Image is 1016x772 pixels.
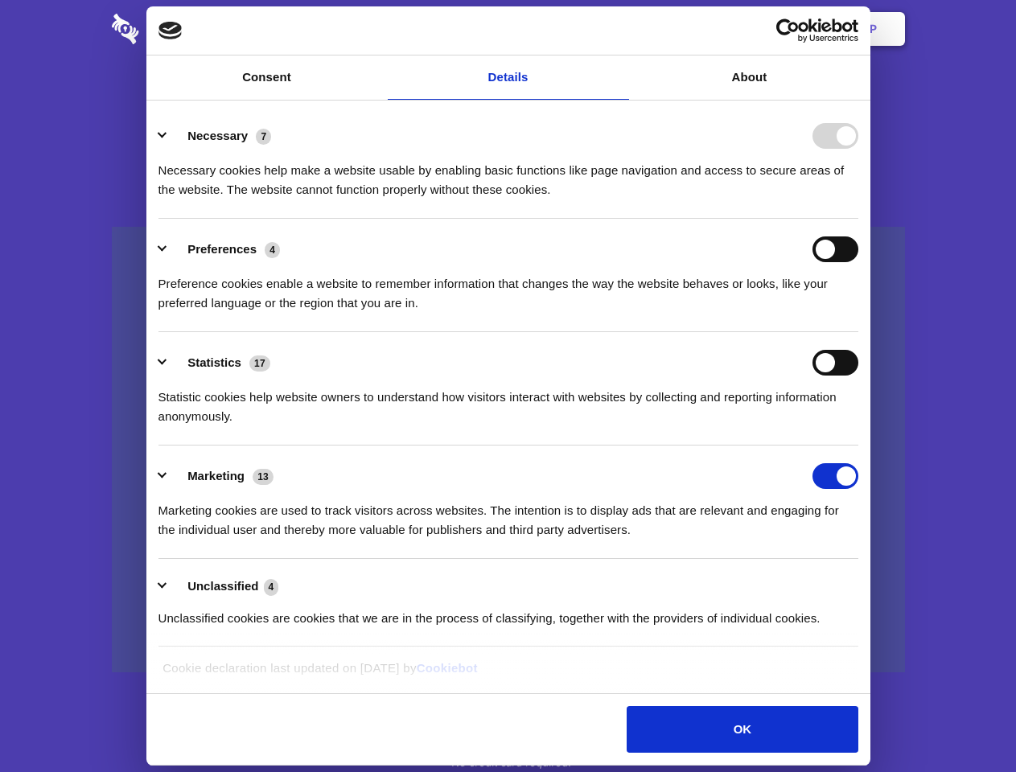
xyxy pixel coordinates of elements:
div: Cookie declaration last updated on [DATE] by [150,659,866,690]
div: Necessary cookies help make a website usable by enabling basic functions like page navigation and... [158,149,858,199]
h1: Eliminate Slack Data Loss. [112,72,905,130]
label: Statistics [187,355,241,369]
label: Marketing [187,469,245,482]
a: Login [730,4,800,54]
button: Unclassified (4) [158,577,289,597]
img: logo-wordmark-white-trans-d4663122ce5f474addd5e946df7df03e33cb6a1c49d2221995e7729f52c070b2.svg [112,14,249,44]
a: Contact [652,4,726,54]
span: 7 [256,129,271,145]
img: logo [158,22,183,39]
button: Preferences (4) [158,236,290,262]
iframe: Drift Widget Chat Controller [936,692,997,753]
div: Statistic cookies help website owners to understand how visitors interact with websites by collec... [158,376,858,426]
span: 13 [253,469,274,485]
h4: Auto-redaction of sensitive data, encrypted data sharing and self-destructing private chats. Shar... [112,146,905,199]
label: Preferences [187,242,257,256]
button: Marketing (13) [158,463,284,489]
div: Marketing cookies are used to track visitors across websites. The intention is to display ads tha... [158,489,858,540]
a: Consent [146,55,388,100]
button: Statistics (17) [158,350,281,376]
label: Necessary [187,129,248,142]
a: Pricing [472,4,542,54]
div: Unclassified cookies are cookies that we are in the process of classifying, together with the pro... [158,597,858,628]
a: Usercentrics Cookiebot - opens in a new window [718,18,858,43]
a: Wistia video thumbnail [112,227,905,673]
a: Cookiebot [417,661,478,675]
button: Necessary (7) [158,123,282,149]
span: 17 [249,355,270,372]
span: 4 [264,579,279,595]
a: Details [388,55,629,100]
button: OK [627,706,858,753]
a: About [629,55,870,100]
div: Preference cookies enable a website to remember information that changes the way the website beha... [158,262,858,313]
span: 4 [265,242,280,258]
